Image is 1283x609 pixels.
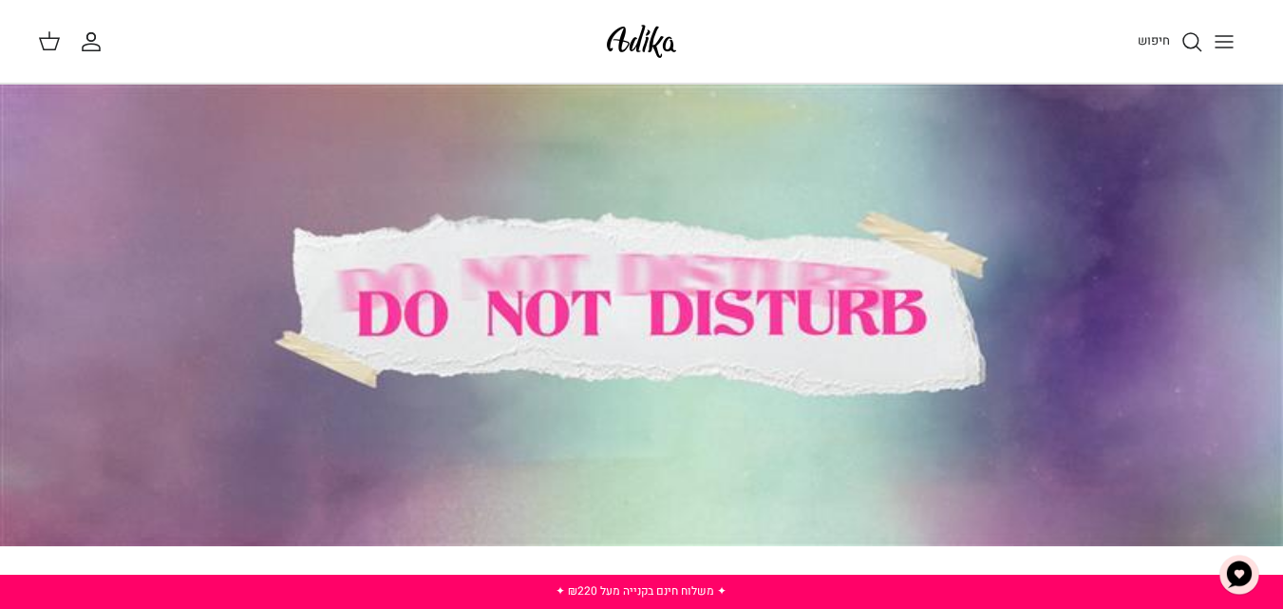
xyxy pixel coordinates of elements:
[1203,21,1245,63] button: Toggle menu
[556,582,726,599] a: ✦ משלוח חינם בקנייה מעל ₪220 ✦
[1138,31,1170,49] span: חיפוש
[80,30,110,53] a: החשבון שלי
[601,19,682,64] img: Adika IL
[1211,546,1268,603] button: צ'אט
[1138,30,1203,53] a: חיפוש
